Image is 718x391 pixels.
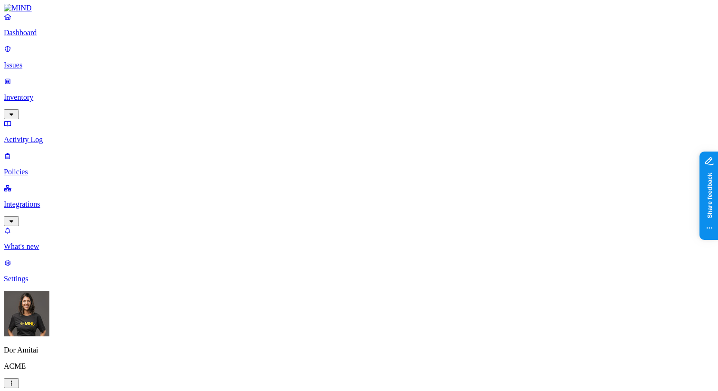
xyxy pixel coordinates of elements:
[4,242,714,251] p: What's new
[4,119,714,144] a: Activity Log
[4,61,714,69] p: Issues
[4,168,714,176] p: Policies
[4,152,714,176] a: Policies
[4,29,714,37] p: Dashboard
[4,4,32,12] img: MIND
[4,45,714,69] a: Issues
[4,4,714,12] a: MIND
[4,12,714,37] a: Dashboard
[4,93,714,102] p: Inventory
[4,291,49,336] img: Dor Amitai
[4,135,714,144] p: Activity Log
[4,275,714,283] p: Settings
[4,184,714,225] a: Integrations
[4,226,714,251] a: What's new
[4,346,714,354] p: Dor Amitai
[4,77,714,118] a: Inventory
[4,258,714,283] a: Settings
[4,200,714,209] p: Integrations
[4,362,714,371] p: ACME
